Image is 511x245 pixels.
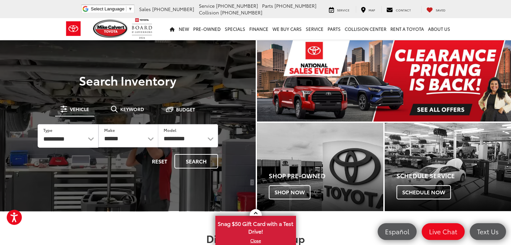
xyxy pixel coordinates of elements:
[378,223,417,240] a: Español
[381,6,416,13] a: Contact
[262,2,273,9] span: Parts
[326,18,343,40] a: Parts
[304,18,326,40] a: Service
[216,2,258,9] span: [PHONE_NUMBER]
[70,107,89,111] span: Vehicle
[324,6,354,13] a: Service
[223,18,247,40] a: Specials
[91,6,124,11] span: Select Language
[146,154,173,168] button: Reset
[164,127,176,133] label: Model
[19,233,493,244] h2: Discover Our Lineup
[247,18,270,40] a: Finance
[422,223,465,240] a: Live Chat
[28,73,227,87] h3: Search Inventory
[174,154,218,168] button: Search
[337,8,349,12] span: Service
[388,18,426,40] a: Rent a Toyota
[396,185,451,199] span: Schedule Now
[168,18,177,40] a: Home
[343,18,388,40] a: Collision Center
[120,107,144,111] span: Keyword
[216,216,295,237] span: Snag $50 Gift Card with a Test Drive!
[152,6,194,12] span: [PHONE_NUMBER]
[177,18,191,40] a: New
[176,107,195,112] span: Budget
[474,227,502,236] span: Text Us
[426,227,461,236] span: Live Chat
[274,2,316,9] span: [PHONE_NUMBER]
[191,18,223,40] a: Pre-Owned
[396,173,511,179] h4: Schedule Service
[382,227,413,236] span: Español
[104,127,115,133] label: Make
[139,6,151,12] span: Sales
[257,123,383,211] div: Toyota
[269,173,383,179] h4: Shop Pre-Owned
[356,6,380,13] a: Map
[269,185,310,199] span: Shop Now
[93,19,129,38] img: Mike Calvert Toyota
[128,6,132,11] span: ▼
[220,9,262,16] span: [PHONE_NUMBER]
[199,2,215,9] span: Service
[426,18,452,40] a: About Us
[43,127,52,133] label: Type
[270,18,304,40] a: WE BUY CARS
[91,6,132,11] a: Select Language​
[396,8,411,12] span: Contact
[369,8,375,12] span: Map
[199,9,219,16] span: Collision
[470,223,506,240] a: Text Us
[257,123,383,211] a: Shop Pre-Owned Shop Now
[385,123,511,211] div: Toyota
[385,123,511,211] a: Schedule Service Schedule Now
[61,18,86,40] img: Toyota
[436,8,445,12] span: Saved
[421,6,451,13] a: My Saved Vehicles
